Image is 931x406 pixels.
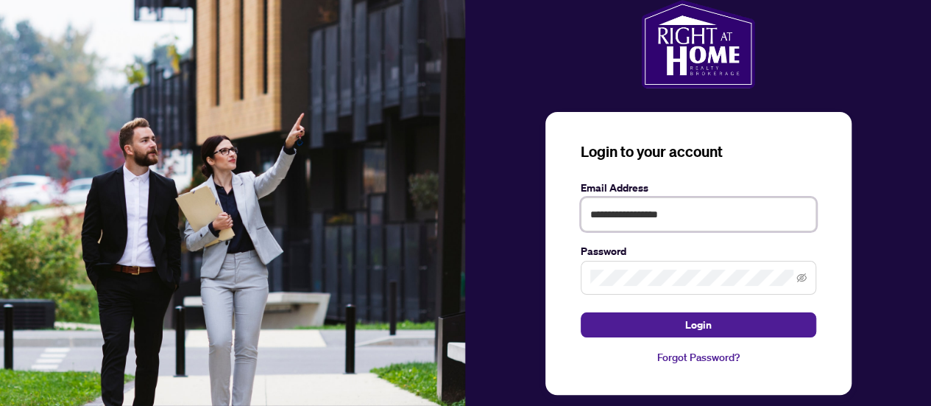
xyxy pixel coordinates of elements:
h3: Login to your account [581,141,816,162]
label: Email Address [581,180,816,196]
label: Password [581,243,816,259]
span: Login [685,313,712,337]
a: Forgot Password? [581,349,816,365]
span: eye-invisible [796,273,807,283]
button: Login [581,312,816,337]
